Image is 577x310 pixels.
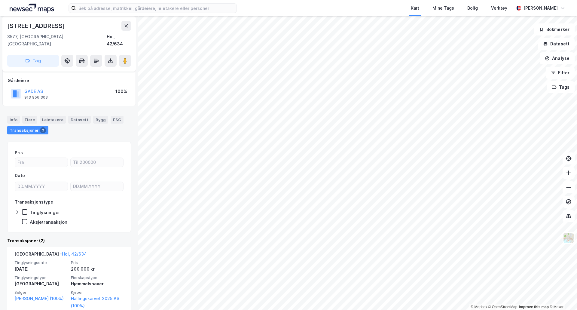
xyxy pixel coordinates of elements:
div: Dato [15,172,25,179]
div: [STREET_ADDRESS] [7,21,66,31]
div: Datasett [68,116,91,124]
span: Tinglysningstype [14,275,67,280]
div: Aksjetransaksjon [30,219,67,225]
img: logo.a4113a55bc3d86da70a041830d287a7e.svg [10,4,54,13]
div: Bygg [93,116,108,124]
div: 913 956 303 [24,95,48,100]
div: Tinglysninger [30,210,60,215]
div: ESG [111,116,124,124]
img: Z [563,232,574,244]
div: Gårdeiere [8,77,131,84]
a: Hol, 42/634 [62,251,87,256]
a: Mapbox [471,305,487,309]
iframe: Chat Widget [547,281,577,310]
div: Leietakere [40,116,66,124]
div: Info [7,116,20,124]
div: Hol, 42/634 [107,33,131,48]
span: Selger [14,290,67,295]
a: Improve this map [519,305,549,309]
input: DD.MM.YYYY [15,182,68,191]
a: Hallingskarvet 2025 AS (100%) [71,295,124,309]
div: 100% [115,88,127,95]
span: Eierskapstype [71,275,124,280]
button: Bokmerker [534,23,575,35]
div: Pris [15,149,23,156]
div: Transaksjonstype [15,198,53,206]
div: Eiere [22,116,37,124]
div: [PERSON_NAME] [524,5,558,12]
input: Søk på adresse, matrikkel, gårdeiere, leietakere eller personer [76,4,237,13]
button: Analyse [540,52,575,64]
div: [DATE] [14,265,67,273]
button: Datasett [538,38,575,50]
button: Tag [7,55,59,67]
a: [PERSON_NAME] (100%) [14,295,67,302]
div: Hjemmelshaver [71,280,124,287]
div: Kart [411,5,419,12]
input: Til 200000 [71,158,123,167]
input: Fra [15,158,68,167]
div: [GEOGRAPHIC_DATA] - [14,250,87,260]
input: DD.MM.YYYY [71,182,123,191]
div: 2 [40,127,46,133]
div: 200 000 kr [71,265,124,273]
div: Kontrollprogram for chat [547,281,577,310]
div: Transaksjoner [7,126,48,134]
span: Tinglysningsdato [14,260,67,265]
div: Mine Tags [432,5,454,12]
span: Kjøper [71,290,124,295]
div: Transaksjoner (2) [7,237,131,244]
div: 3577, [GEOGRAPHIC_DATA], [GEOGRAPHIC_DATA] [7,33,107,48]
button: Filter [546,67,575,79]
button: Tags [547,81,575,93]
span: Pris [71,260,124,265]
div: [GEOGRAPHIC_DATA] [14,280,67,287]
div: Bolig [467,5,478,12]
a: OpenStreetMap [488,305,517,309]
div: Verktøy [491,5,507,12]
